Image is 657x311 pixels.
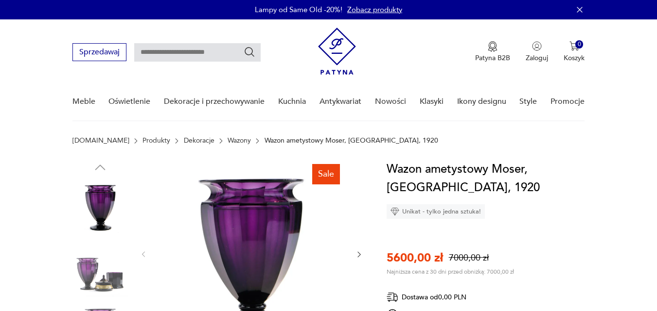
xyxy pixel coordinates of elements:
a: Zobacz produkty [347,5,402,15]
a: Dekoracje i przechowywanie [164,83,265,120]
button: Sprzedawaj [72,43,126,61]
p: Najniższa cena z 30 dni przed obniżką: 7000,00 zł [387,268,514,276]
div: Sale [312,164,340,184]
img: Zdjęcie produktu Wazon ametystowy Moser, Bohemia, 1920 [72,180,128,235]
img: Ikona diamentu [391,207,399,216]
p: 5600,00 zł [387,250,443,266]
a: [DOMAIN_NAME] [72,137,129,145]
a: Oświetlenie [108,83,150,120]
div: 0 [575,40,584,49]
img: Ikona koszyka [569,41,579,51]
a: Sprzedawaj [72,49,126,56]
img: Zdjęcie produktu Wazon ametystowy Moser, Bohemia, 1920 [72,242,128,297]
a: Nowości [375,83,406,120]
p: Zaloguj [526,53,548,63]
a: Promocje [550,83,585,120]
button: Zaloguj [526,41,548,63]
a: Wazony [228,137,251,145]
img: Ikona medalu [488,41,497,52]
div: Dostawa od 0,00 PLN [387,291,503,303]
a: Klasyki [420,83,444,120]
img: Ikonka użytkownika [532,41,542,51]
a: Antykwariat [320,83,361,120]
p: Koszyk [564,53,585,63]
a: Ikona medaluPatyna B2B [475,41,510,63]
h1: Wazon ametystowy Moser, [GEOGRAPHIC_DATA], 1920 [387,160,592,197]
a: Meble [72,83,95,120]
div: Unikat - tylko jedna sztuka! [387,204,485,219]
button: 0Koszyk [564,41,585,63]
p: 7000,00 zł [449,252,489,264]
img: Patyna - sklep z meblami i dekoracjami vintage [318,28,356,75]
p: Lampy od Same Old -20%! [255,5,342,15]
a: Kuchnia [278,83,306,120]
a: Produkty [142,137,170,145]
button: Patyna B2B [475,41,510,63]
p: Wazon ametystowy Moser, [GEOGRAPHIC_DATA], 1920 [265,137,438,145]
a: Style [519,83,537,120]
button: Szukaj [244,46,255,58]
a: Dekoracje [184,137,214,145]
a: Ikony designu [457,83,506,120]
p: Patyna B2B [475,53,510,63]
img: Ikona dostawy [387,291,398,303]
